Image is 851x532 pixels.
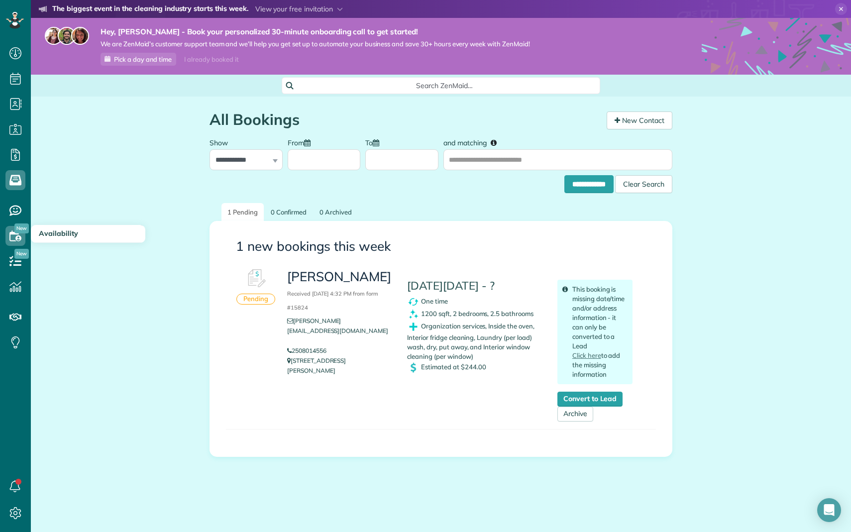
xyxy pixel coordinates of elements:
[236,239,646,254] h3: 1 new bookings this week
[101,40,530,48] span: We are ZenMaid’s customer support team and we’ll help you get set up to automate your business an...
[52,4,248,15] strong: The biggest event in the cleaning industry starts this week.
[287,356,392,376] p: [STREET_ADDRESS][PERSON_NAME]
[443,133,504,151] label: and matching
[572,351,601,359] a: Click here
[58,27,76,45] img: jorge-587dff0eeaa6aab1f244e6dc62b8924c3b6ad411094392a53c71c6c4a576187d.jpg
[221,203,264,221] a: 1 Pending
[265,203,313,221] a: 0 Confirmed
[421,310,533,318] span: 1200 sqft, 2 bedrooms, 2.5 bathrooms
[557,392,623,407] a: Convert to Lead
[39,229,78,238] span: Availability
[101,27,530,37] strong: Hey, [PERSON_NAME] - Book your personalized 30-minute onboarding call to get started!
[557,280,633,385] div: This booking is missing date/time and/or address information - it can only be converted to a Lead...
[114,55,172,63] span: Pick a day and time
[287,317,388,344] a: [PERSON_NAME][EMAIL_ADDRESS][DOMAIN_NAME]
[407,322,534,360] span: Organization services, Inside the oven, Interior fridge cleaning, Laundry (per load) wash, dry, p...
[14,223,29,233] span: New
[210,111,599,128] h1: All Bookings
[557,407,593,422] a: Archive
[241,264,271,294] img: Booking #606937
[287,290,378,312] small: Received [DATE] 4:32 PM from form #15824
[615,177,672,185] a: Clear Search
[407,320,420,333] img: extras_symbol_icon-f5f8d448bd4f6d592c0b405ff41d4b7d97c126065408080e4130a9468bdbe444.png
[14,249,29,259] span: New
[817,498,841,522] div: Open Intercom Messenger
[236,294,275,305] div: Pending
[71,27,89,45] img: michelle-19f622bdf1676172e81f8f8fba1fb50e276960ebfe0243fe18214015130c80e4.jpg
[45,27,63,45] img: maria-72a9807cf96188c08ef61303f053569d2e2a8a1cde33d635c8a3ac13582a053d.jpg
[365,133,384,151] label: To
[288,133,316,151] label: From
[407,361,420,374] img: dollar_symbol_icon-bd8a6898b2649ec353a9eba708ae97d8d7348bddd7d2aed9b7e4bf5abd9f4af5.png
[407,280,542,292] h4: [DATE][DATE] - ?
[421,363,486,371] span: Estimated at $244.00
[407,308,420,320] img: clean_symbol_icon-dd072f8366c07ea3eb8378bb991ecd12595f4b76d916a6f83395f9468ae6ecae.png
[314,203,358,221] a: 0 Archived
[287,347,326,354] a: 2508014556
[287,270,392,313] h3: [PERSON_NAME]
[101,53,176,66] a: Pick a day and time
[421,297,448,305] span: One time
[607,111,672,129] a: New Contact
[407,296,420,308] img: recurrence_symbol_icon-7cc721a9f4fb8f7b0289d3d97f09a2e367b638918f1a67e51b1e7d8abe5fb8d8.png
[615,175,672,193] div: Clear Search
[178,53,244,66] div: I already booked it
